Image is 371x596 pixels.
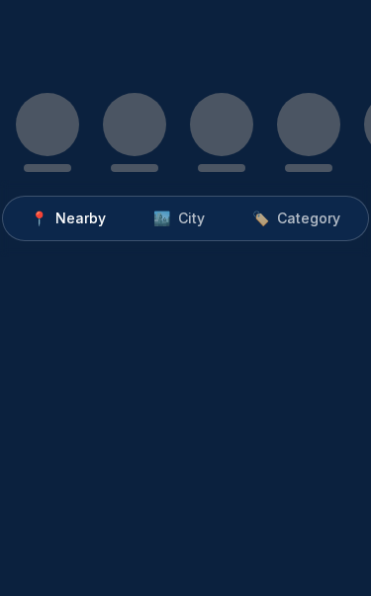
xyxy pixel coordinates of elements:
[7,201,130,236] button: 📍Nearby
[31,209,47,228] span: 📍
[153,209,170,228] span: 🏙️
[130,201,229,236] button: 🏙️City
[252,209,269,228] span: 🏷️
[277,209,340,228] span: Category
[55,209,106,228] span: Nearby
[178,209,205,228] span: City
[229,201,364,236] button: 🏷️Category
